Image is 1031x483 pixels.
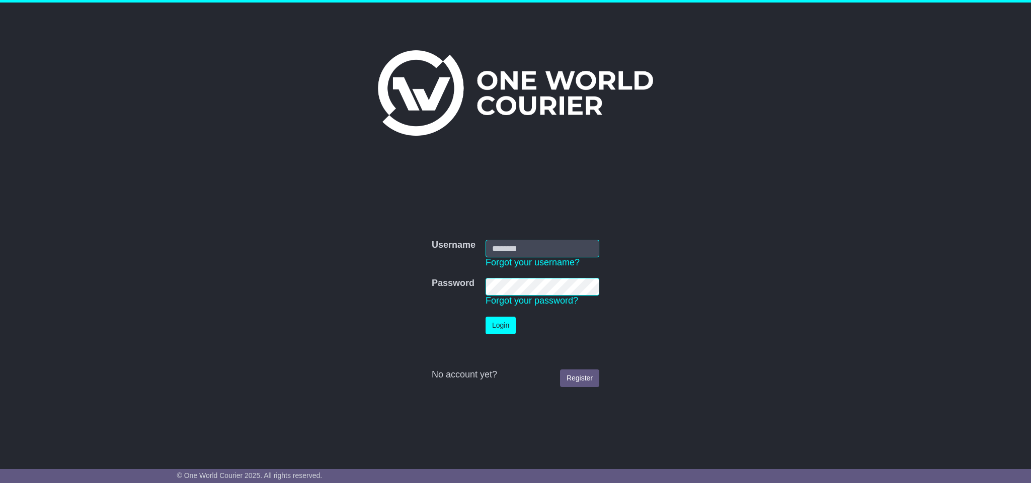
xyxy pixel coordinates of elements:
[432,278,474,289] label: Password
[177,471,323,479] span: © One World Courier 2025. All rights reserved.
[486,296,578,306] a: Forgot your password?
[432,240,475,251] label: Username
[378,50,653,136] img: One World
[432,369,599,380] div: No account yet?
[486,317,516,334] button: Login
[560,369,599,387] a: Register
[486,257,580,267] a: Forgot your username?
